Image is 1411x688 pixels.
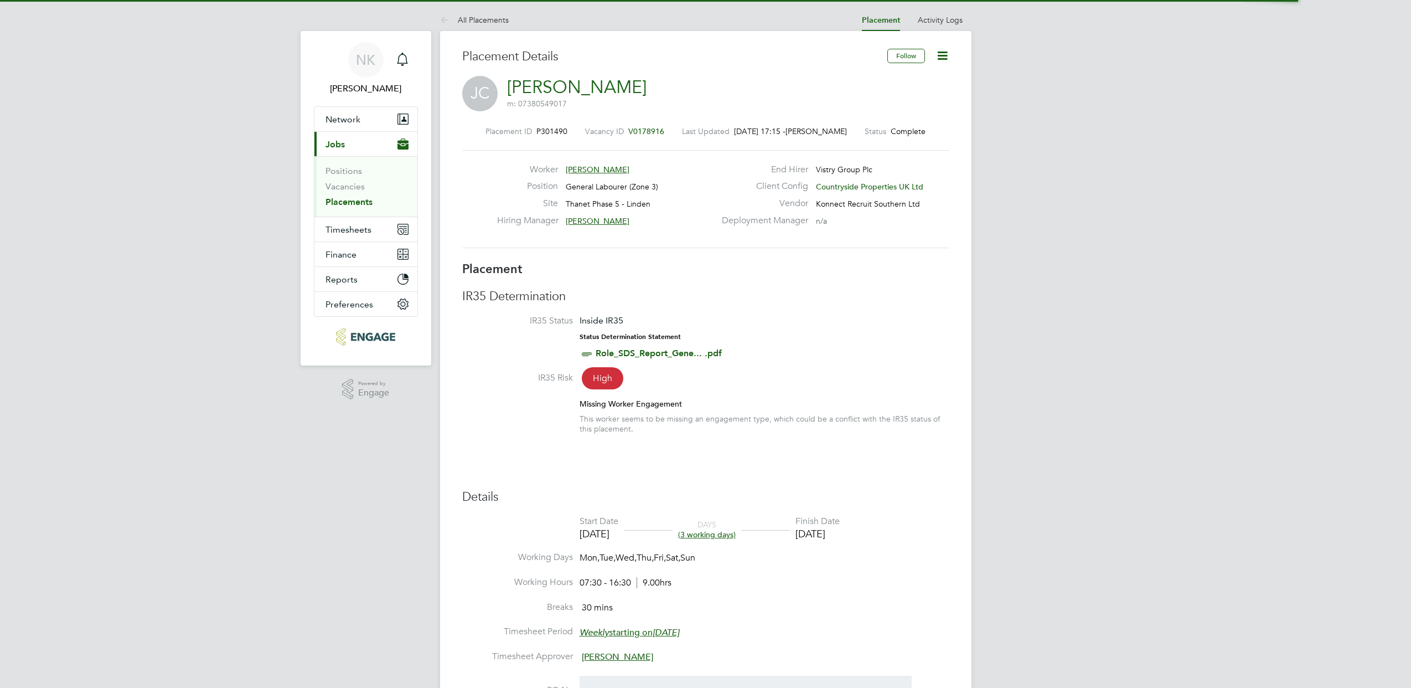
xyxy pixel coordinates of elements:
img: konnectrecruit-logo-retina.png [336,328,395,346]
label: Last Updated [682,126,730,136]
a: All Placements [440,15,509,25]
span: Finance [325,249,356,260]
span: starting on [580,627,679,638]
label: Deployment Manager [715,215,808,227]
span: Sat, [666,552,680,563]
span: P301490 [536,126,567,136]
span: Jobs [325,139,345,150]
span: Nicola Kelly [314,82,418,95]
span: JC [462,76,498,111]
span: 30 mins [582,602,613,613]
div: Finish Date [795,516,840,527]
label: Breaks [462,602,573,613]
span: Thanet Phase 5 - Linden [566,199,650,209]
span: Thu, [637,552,654,563]
a: Placements [325,197,373,207]
label: Position [497,181,558,192]
div: 07:30 - 16:30 [580,577,671,589]
a: Powered byEngage [342,379,389,400]
label: Working Days [462,552,573,563]
a: Positions [325,166,362,176]
label: End Hirer [715,164,808,176]
span: Mon, [580,552,599,563]
label: IR35 Risk [462,372,573,384]
label: Client Config [715,181,808,192]
a: [PERSON_NAME] [507,76,647,98]
span: m: 07380549017 [507,99,567,109]
span: Preferences [325,299,373,310]
span: Powered by [358,379,389,388]
div: [DATE] [795,527,840,540]
span: n/a [816,216,827,226]
span: Reports [325,274,358,285]
label: Working Hours [462,577,573,588]
span: Fri, [654,552,666,563]
label: Worker [497,164,558,176]
button: Follow [887,49,925,63]
strong: Status Determination Statement [580,333,681,341]
div: [DATE] [580,527,618,540]
div: Missing Worker Engagement [580,399,949,409]
button: Jobs [314,132,417,156]
a: Vacancies [325,181,365,192]
span: Timesheets [325,224,371,235]
nav: Main navigation [301,31,431,366]
span: Complete [891,126,926,136]
span: [DATE] 17:15 - [734,126,785,136]
button: Reports [314,267,417,291]
div: Start Date [580,516,618,527]
h3: Details [462,489,949,505]
label: Timesheet Period [462,626,573,638]
span: Sun [680,552,695,563]
h3: IR35 Determination [462,289,949,305]
button: Timesheets [314,217,417,242]
div: Jobs [314,156,417,217]
span: [PERSON_NAME] [566,216,629,226]
span: (3 working days) [678,530,736,540]
label: Timesheet Approver [462,651,573,663]
div: DAYS [673,520,741,540]
span: [PERSON_NAME] [582,651,653,663]
a: Go to home page [314,328,418,346]
a: Placement [862,16,900,25]
a: Activity Logs [918,15,963,25]
span: NK [356,53,375,67]
label: Status [865,126,886,136]
span: [PERSON_NAME] [566,165,629,174]
a: NK[PERSON_NAME] [314,42,418,95]
span: High [582,367,623,389]
span: [PERSON_NAME] [785,126,847,136]
b: Placement [462,261,523,276]
span: Network [325,114,360,125]
label: IR35 Status [462,315,573,327]
span: 9.00hrs [637,577,671,588]
span: Countryside Properties UK Ltd [816,182,923,192]
span: Engage [358,388,389,398]
label: Hiring Manager [497,215,558,227]
span: General Labourer (Zone 3) [566,182,658,192]
label: Vacancy ID [585,126,624,136]
span: Konnect Recruit Southern Ltd [816,199,920,209]
button: Finance [314,242,417,266]
label: Site [497,198,558,209]
span: V0178916 [628,126,664,136]
h3: Placement Details [462,49,879,65]
label: Vendor [715,198,808,209]
label: Placement ID [485,126,532,136]
a: Role_SDS_Report_Gene... .pdf [596,348,722,358]
em: [DATE] [653,627,679,638]
span: Tue, [599,552,616,563]
div: This worker seems to be missing an engagement type, which could be a conflict with the IR35 statu... [580,414,949,434]
span: Vistry Group Plc [816,165,872,174]
em: Weekly [580,627,609,638]
button: Preferences [314,292,417,316]
span: Inside IR35 [580,315,623,326]
button: Network [314,107,417,131]
span: Wed, [616,552,637,563]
